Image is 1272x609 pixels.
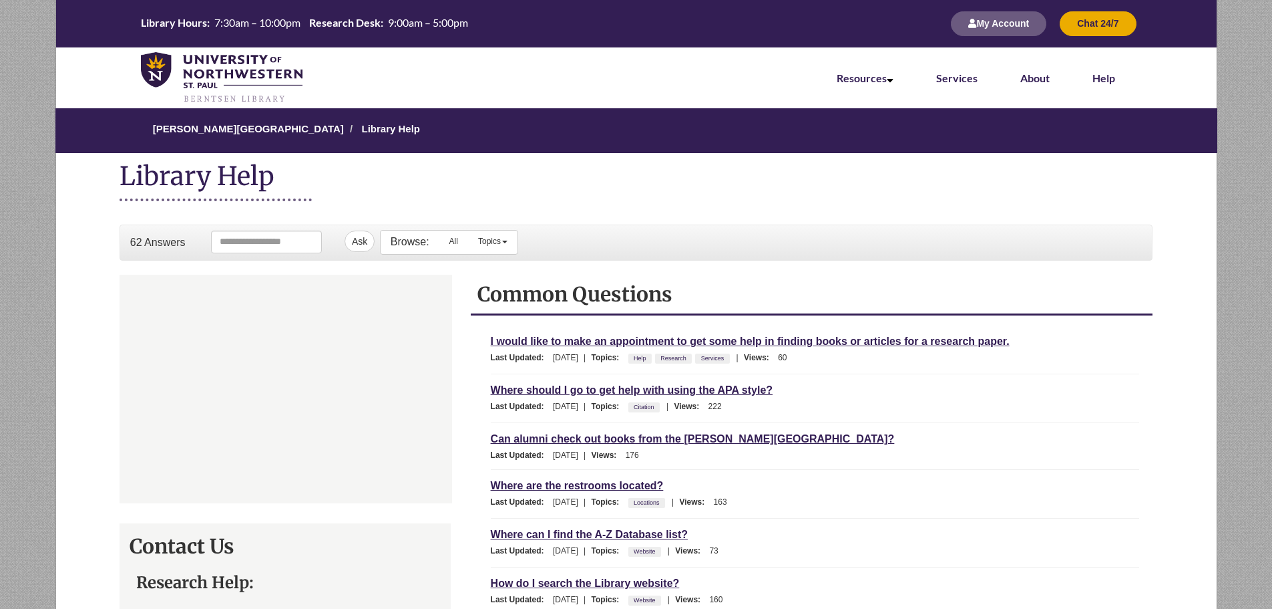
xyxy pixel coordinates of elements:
a: Services [699,351,726,366]
span: 73 [709,546,718,556]
div: Chat Widget [120,275,451,503]
span: Views: [675,546,707,556]
span: 7:30am – 10:00pm [214,16,300,29]
h2: Contact Us [130,533,441,559]
a: [PERSON_NAME][GEOGRAPHIC_DATA] [153,123,344,134]
th: Research Desk: [306,16,385,29]
a: Library Help [361,123,420,134]
span: 163 [714,497,727,507]
ul: Topics: [628,353,733,362]
span: 160 [709,595,722,604]
a: About [1020,72,1050,84]
a: Website [632,593,657,608]
h2: Common Questions [477,281,1146,307]
ul: Topics: [628,595,664,604]
span: | [580,546,589,556]
a: Chat 24/7 [1060,19,1136,29]
p: Browse: [391,235,429,249]
a: All [439,231,468,252]
span: Views: [674,402,706,411]
a: Website [632,544,657,559]
span: 60 [778,353,787,362]
span: | [664,595,673,604]
ul: Topics: [628,497,668,507]
button: Chat 24/7 [1060,11,1136,36]
a: Locations [632,495,662,510]
iframe: Chat Widget [120,275,451,503]
span: | [580,402,589,411]
span: Views: [679,497,711,507]
span: Last Updated: [491,451,551,460]
a: Where can I find the A-Z Database list? [491,527,688,542]
a: Help [632,351,648,366]
a: Help [1092,72,1115,84]
strong: Research Help: [136,572,254,593]
span: [DATE] [553,546,578,556]
span: Views: [675,595,707,604]
span: 176 [626,451,639,460]
span: | [664,546,673,556]
a: Services [936,72,978,84]
a: Research [658,351,688,366]
span: | [663,402,672,411]
a: Hours Today [138,16,471,31]
span: Topics: [592,402,626,411]
a: I would like to make an appointment to get some help in finding books or articles for a research ... [491,334,1010,349]
a: Can alumni check out books from the [PERSON_NAME][GEOGRAPHIC_DATA]? [491,431,895,447]
span: Last Updated: [491,497,551,507]
p: 62 Answers [130,235,186,250]
table: Hours Today [138,16,471,29]
span: Topics: [592,497,626,507]
span: Views: [744,353,776,362]
th: Library Hours: [138,16,211,29]
span: | [580,497,589,507]
a: Where should I go to get help with using the APA style? [491,382,773,398]
span: 9:00am – 5:00pm [388,16,468,29]
a: My Account [951,19,1046,29]
span: [DATE] [553,595,578,604]
span: 222 [708,402,722,411]
a: Citation [632,400,656,414]
span: | [668,497,677,507]
span: Topics: [592,595,626,604]
span: | [580,595,589,604]
span: [DATE] [553,451,578,460]
span: Last Updated: [491,353,551,362]
span: [DATE] [553,497,578,507]
span: | [733,353,742,362]
button: Ask [345,231,375,252]
ul: Topics: [628,402,663,411]
img: UNWSP Library Logo [141,52,302,104]
span: Topics: [592,353,626,362]
a: Resources [837,72,893,84]
ul: Topics: [628,546,664,556]
span: | [580,353,589,362]
a: How do I search the Library website? [491,576,680,591]
h1: Library Help [120,160,312,201]
span: Views: [592,451,624,460]
span: [DATE] [553,353,578,362]
span: Last Updated: [491,402,551,411]
span: [DATE] [553,402,578,411]
span: Topics: [592,546,626,556]
a: Topics [468,231,517,252]
a: Where are the restrooms located? [491,478,664,493]
button: My Account [951,11,1046,36]
span: Last Updated: [491,595,551,604]
span: Last Updated: [491,546,551,556]
span: | [580,451,589,460]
